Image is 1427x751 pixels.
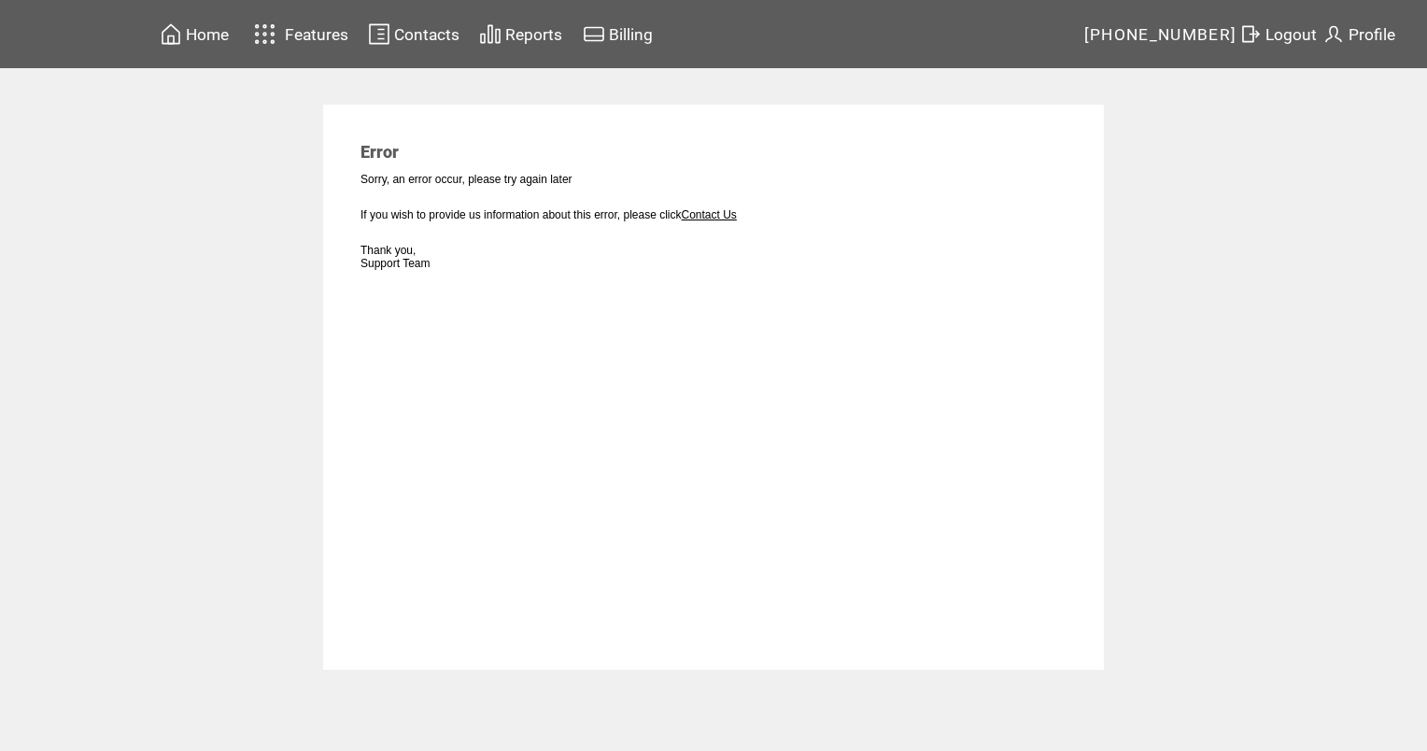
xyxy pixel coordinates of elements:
[1236,20,1320,49] a: Logout
[160,22,182,46] img: home.svg
[360,208,682,221] span: If you wish to provide us information about this error, please click
[394,25,459,44] span: Contacts
[368,22,390,46] img: contacts.svg
[476,20,565,49] a: Reports
[479,22,502,46] img: chart.svg
[360,142,399,162] span: Error
[360,173,572,186] span: Sorry, an error occur, please try again later
[248,19,281,50] img: features.svg
[1322,22,1345,46] img: profile.svg
[580,20,656,49] a: Billing
[1239,22,1262,46] img: exit.svg
[285,25,348,44] span: Features
[186,25,229,44] span: Home
[1265,25,1317,44] span: Logout
[505,25,562,44] span: Reports
[583,22,605,46] img: creidtcard.svg
[682,208,737,221] a: Contact Us
[609,25,653,44] span: Billing
[1320,20,1398,49] a: Profile
[365,20,462,49] a: Contacts
[360,244,416,257] span: Thank you,
[157,20,232,49] a: Home
[1084,25,1237,44] span: [PHONE_NUMBER]
[1349,25,1395,44] span: Profile
[360,257,431,270] span: Support Team
[246,16,351,52] a: Features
